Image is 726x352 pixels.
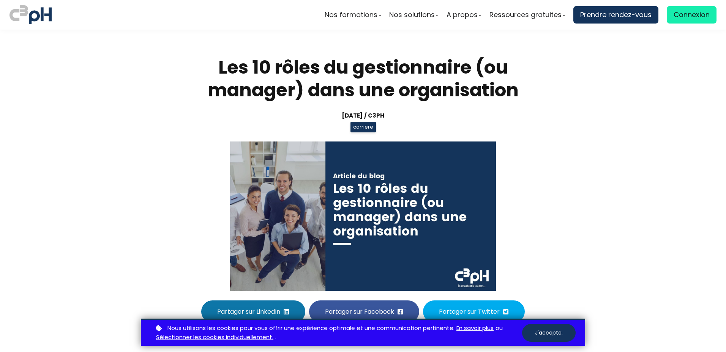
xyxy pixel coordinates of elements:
button: Partager sur Twitter [423,300,525,323]
span: Partager sur LinkedIn [217,307,280,316]
span: Nos solutions [389,9,435,20]
span: carriere [350,122,376,132]
div: [DATE] / C3pH [186,111,540,120]
p: ou . [154,324,522,343]
span: Partager sur Twitter [439,307,500,316]
a: Sélectionner les cookies individuellement. [156,333,273,342]
span: Connexion [674,9,710,20]
span: Prendre rendez-vous [580,9,652,20]
a: Connexion [667,6,717,24]
button: J'accepte. [522,324,576,342]
h1: Les 10 rôles du gestionnaire (ou manager) dans une organisation [186,56,540,102]
span: Nos formations [325,9,377,20]
a: En savoir plus [456,324,494,333]
button: Partager sur Facebook [309,300,419,323]
span: A propos [447,9,478,20]
span: Partager sur Facebook [325,307,394,316]
img: e58bbad8199d4beb63b3cae4b9f8d89b.jpeg [230,141,496,291]
img: logo C3PH [9,4,52,26]
button: Partager sur LinkedIn [201,300,305,323]
a: Prendre rendez-vous [573,6,658,24]
span: Nous utilisons les cookies pour vous offrir une expérience optimale et une communication pertinente. [167,324,455,333]
span: Ressources gratuites [489,9,562,20]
